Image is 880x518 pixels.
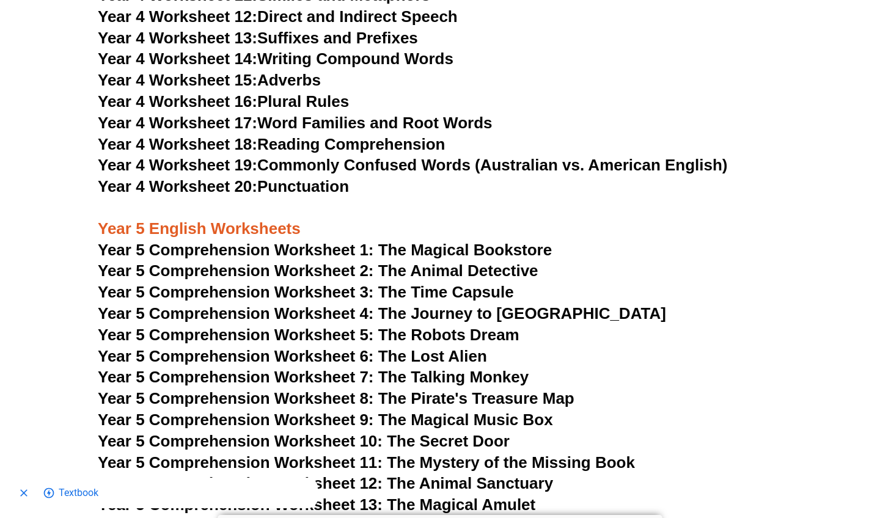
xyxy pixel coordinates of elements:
a: Year 4 Worksheet 19:Commonly Confused Words (Australian vs. American English) [98,156,728,174]
span: Go to shopping options for Textbook [59,480,98,504]
span: Year 4 Worksheet 15: [98,71,257,89]
a: Year 5 Comprehension Worksheet 6: The Lost Alien [98,347,487,365]
span: Year 4 Worksheet 14: [98,49,257,68]
span: Year 4 Worksheet 12: [98,7,257,26]
iframe: Chat Widget [670,380,880,518]
a: Year 5 Comprehension Worksheet 10: The Secret Door [98,432,510,450]
a: Year 5 Comprehension Worksheet 3: The Time Capsule [98,283,514,301]
a: Year 4 Worksheet 13:Suffixes and Prefixes [98,29,418,47]
span: Year 4 Worksheet 20: [98,177,257,195]
a: Year 5 Comprehension Worksheet 9: The Magical Music Box [98,410,553,429]
a: Year 5 Comprehension Worksheet 7: The Talking Monkey [98,368,529,386]
span: Year 4 Worksheet 16: [98,92,257,111]
a: Year 5 Comprehension Worksheet 11: The Mystery of the Missing Book [98,453,635,472]
a: Year 5 Comprehension Worksheet 13: The Magical Amulet [98,495,535,514]
h3: Year 5 English Worksheets [98,198,782,239]
a: Year 5 Comprehension Worksheet 12: The Animal Sanctuary [98,474,553,492]
a: Year 4 Worksheet 18:Reading Comprehension [98,135,445,153]
a: Year 5 Comprehension Worksheet 4: The Journey to [GEOGRAPHIC_DATA] [98,304,666,323]
span: Year 4 Worksheet 18: [98,135,257,153]
a: Year 4 Worksheet 12:Direct and Indirect Speech [98,7,458,26]
a: Year 4 Worksheet 20:Punctuation [98,177,349,195]
a: Year 5 Comprehension Worksheet 5: The Robots Dream [98,326,519,344]
span: Year 4 Worksheet 17: [98,114,257,132]
span: Year 4 Worksheet 19: [98,156,257,174]
svg: Close shopping anchor [18,487,30,499]
a: Year 5 Comprehension Worksheet 1: The Magical Bookstore [98,241,552,259]
a: Year 5 Comprehension Worksheet 2: The Animal Detective [98,261,538,280]
a: Year 5 Comprehension Worksheet 8: The Pirate's Treasure Map [98,389,574,407]
a: Year 4 Worksheet 14:Writing Compound Words [98,49,453,68]
span: Year 4 Worksheet 13: [98,29,257,47]
a: Year 4 Worksheet 15:Adverbs [98,71,321,89]
a: Year 4 Worksheet 17:Word Families and Root Words [98,114,492,132]
a: Year 4 Worksheet 16:Plural Rules [98,92,349,111]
